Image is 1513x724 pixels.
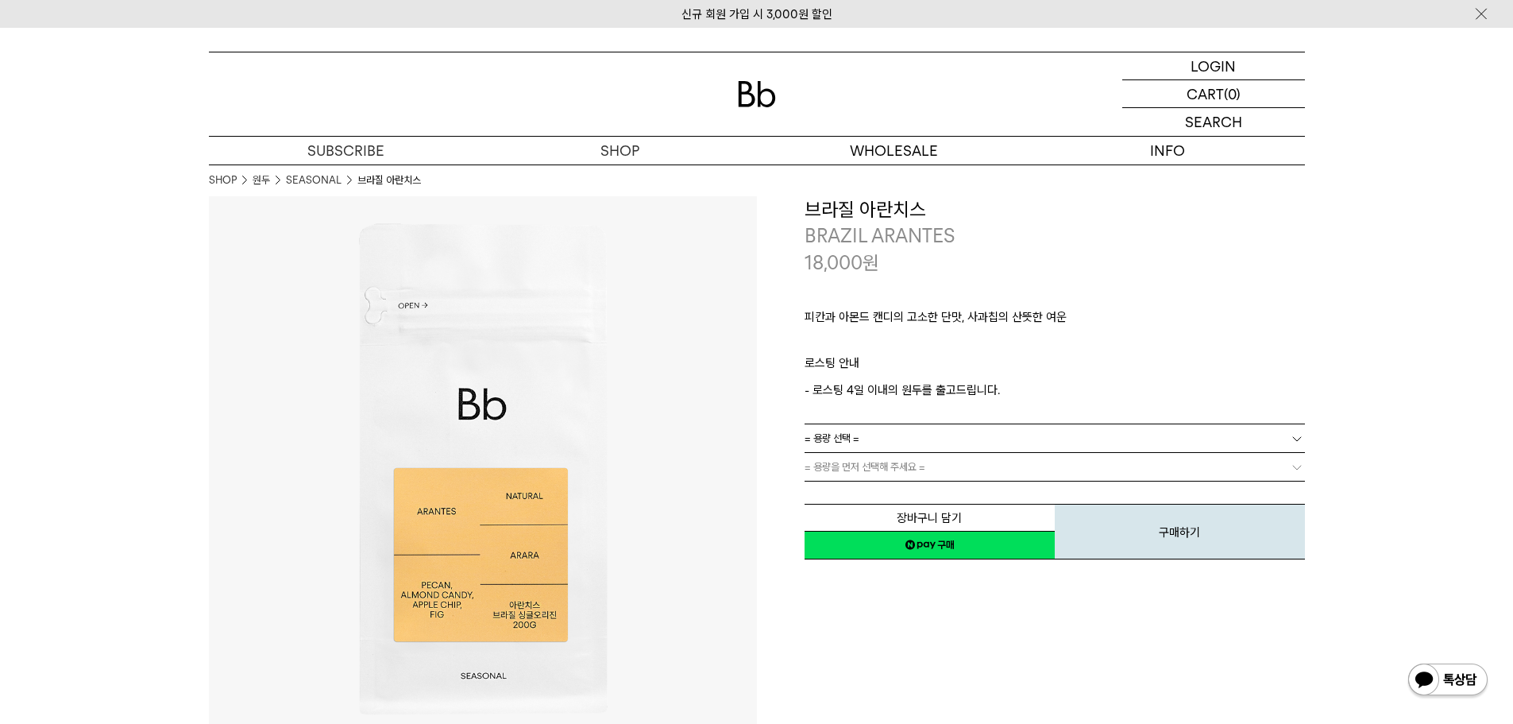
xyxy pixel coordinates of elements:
[863,251,879,274] span: 원
[1407,662,1489,700] img: 카카오톡 채널 1:1 채팅 버튼
[805,250,879,277] p: 18,000
[1122,52,1305,80] a: LOGIN
[805,504,1055,532] button: 장바구니 담기
[1185,108,1242,136] p: SEARCH
[805,335,1305,354] p: ㅤ
[286,172,342,188] a: SEASONAL
[805,531,1055,559] a: 새창
[209,137,483,165] a: SUBSCRIBE
[1187,80,1224,107] p: CART
[757,137,1031,165] p: WHOLESALE
[805,453,925,481] span: = 용량을 먼저 선택해 주세요 =
[805,308,1305,335] p: 피칸과 아몬드 캔디의 고소한 단맛, 사과칩의 산뜻한 여운
[681,7,832,21] a: 신규 회원 가입 시 3,000원 할인
[805,354,1305,381] p: 로스팅 안내
[805,424,859,452] span: = 용량 선택 =
[209,172,237,188] a: SHOP
[738,81,776,107] img: 로고
[1224,80,1241,107] p: (0)
[253,172,270,188] a: 원두
[1055,504,1305,559] button: 구매하기
[805,381,1305,400] p: - 로스팅 4일 이내의 원두를 출고드립니다.
[357,172,421,188] li: 브라질 아란치스
[805,223,1305,250] p: BRAZIL ARANTES
[1191,52,1236,79] p: LOGIN
[1122,80,1305,108] a: CART (0)
[1031,137,1305,165] p: INFO
[805,196,1305,223] h3: 브라질 아란치스
[483,137,757,165] a: SHOP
